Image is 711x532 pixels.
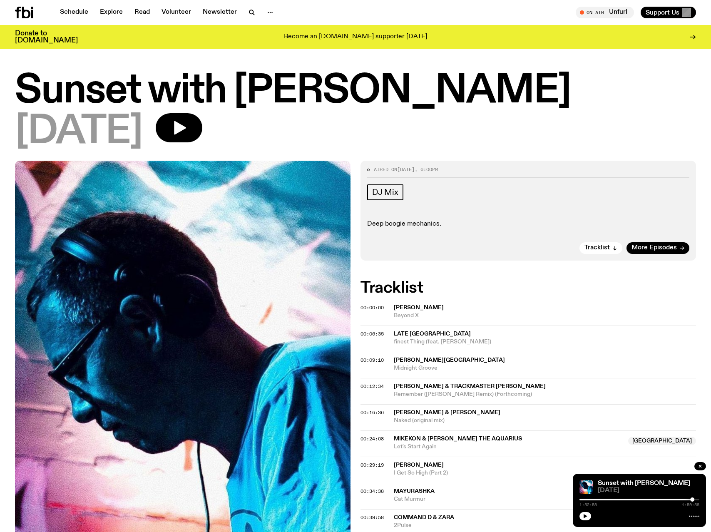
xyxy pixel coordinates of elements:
[397,166,415,173] span: [DATE]
[15,113,142,151] span: [DATE]
[598,487,699,494] span: [DATE]
[394,338,696,346] span: finest Thing (feat. [PERSON_NAME])
[374,166,397,173] span: Aired on
[360,409,384,416] span: 00:16:36
[360,515,384,520] button: 00:39:58
[360,281,696,296] h2: Tracklist
[394,312,696,320] span: Beyond X
[579,503,597,507] span: 1:52:58
[394,436,522,442] span: Mikekon & [PERSON_NAME] The Aquarius
[360,332,384,336] button: 00:06:35
[157,7,196,18] a: Volunteer
[631,245,677,251] span: More Episodes
[360,304,384,311] span: 00:00:00
[360,435,384,442] span: 00:24:08
[394,390,696,398] span: Remember ([PERSON_NAME] Remix) (Forthcoming)
[579,242,622,254] button: Tracklist
[628,437,696,445] span: [GEOGRAPHIC_DATA]
[394,331,471,337] span: Late [GEOGRAPHIC_DATA]
[367,220,689,228] p: Deep boogie mechanics.
[415,166,438,173] span: , 6:00pm
[394,515,454,520] span: Command D & Zara
[360,358,384,363] button: 00:09:10
[641,7,696,18] button: Support Us
[394,462,444,468] span: [PERSON_NAME]
[367,184,403,200] a: DJ Mix
[198,7,242,18] a: Newsletter
[360,383,384,390] span: 00:12:34
[682,503,699,507] span: 1:59:58
[394,410,500,415] span: [PERSON_NAME] & [PERSON_NAME]
[15,30,78,44] h3: Donate to [DOMAIN_NAME]
[394,469,696,477] span: I Get So High (Part 2)
[360,384,384,389] button: 00:12:34
[360,488,384,495] span: 00:34:38
[579,480,593,494] img: Simon Caldwell stands side on, looking downwards. He has headphones on. Behind him is a brightly ...
[394,443,623,451] span: Let's Start Again
[129,7,155,18] a: Read
[360,306,384,310] button: 00:00:00
[394,488,435,494] span: Mayurashka
[394,495,696,503] span: Cat Murmur
[360,437,384,441] button: 00:24:08
[15,72,696,110] h1: Sunset with [PERSON_NAME]
[394,305,444,311] span: [PERSON_NAME]
[394,383,546,389] span: [PERSON_NAME] & Trackmaster [PERSON_NAME]
[55,7,93,18] a: Schedule
[626,242,689,254] a: More Episodes
[576,7,634,18] button: On AirUnfurl
[360,357,384,363] span: 00:09:10
[584,245,610,251] span: Tracklist
[372,188,398,197] span: DJ Mix
[598,480,690,487] a: Sunset with [PERSON_NAME]
[360,331,384,337] span: 00:06:35
[646,9,679,16] span: Support Us
[394,357,505,363] span: [PERSON_NAME][GEOGRAPHIC_DATA]
[394,417,696,425] span: Naked (original mix)
[360,462,384,468] span: 00:29:19
[284,33,427,41] p: Become an [DOMAIN_NAME] supporter [DATE]
[394,364,696,372] span: Midnight Groove
[360,410,384,415] button: 00:16:36
[394,522,623,530] span: 2Pulse
[95,7,128,18] a: Explore
[360,489,384,494] button: 00:34:38
[360,463,384,467] button: 00:29:19
[360,514,384,521] span: 00:39:58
